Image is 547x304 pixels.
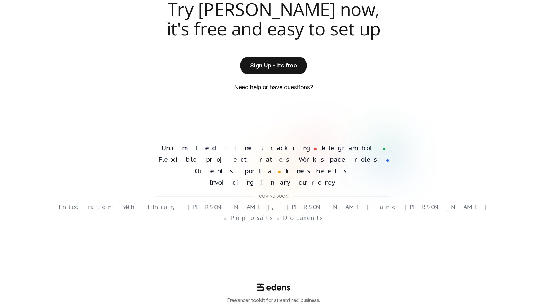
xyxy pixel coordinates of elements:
[234,84,313,90] p: Need help or have questions?
[162,144,310,152] h4: Unlimited time tracking
[250,62,297,69] p: Sign Up – it’s free
[210,179,337,186] h4: Invoicing in any currency
[230,214,273,222] p: Proposals
[321,144,379,152] h4: Telegram bot
[70,282,477,304] a: Freelancer toolkit for streamlined business.
[284,167,353,175] h4: Timesheets
[240,57,307,74] a: Sign Up – it’s free
[226,78,321,96] a: Need help or have questions?
[59,204,488,211] p: Integration with Linear, [PERSON_NAME], [PERSON_NAME] and [PERSON_NAME]
[70,296,477,304] p: Freelancer toolkit for streamlined business.
[158,156,295,163] h4: Flexible project rates
[283,214,323,222] p: Documents
[299,156,383,163] h4: Workspace roles
[259,194,288,199] p: Coming soon
[195,167,274,175] h4: Clients portal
